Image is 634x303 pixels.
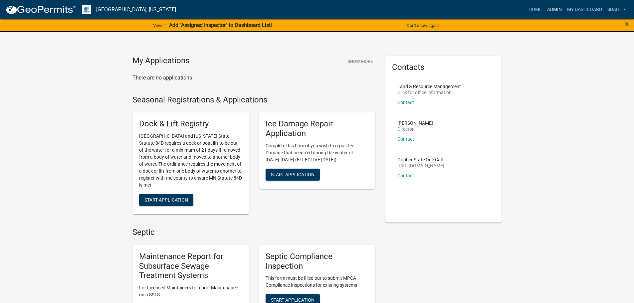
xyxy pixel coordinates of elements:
p: Gopher State One Call [397,157,444,162]
button: Start Application [139,194,193,206]
a: View [150,20,165,31]
a: Contact [397,173,414,178]
a: [GEOGRAPHIC_DATA], [US_STATE] [96,4,176,15]
p: Director [397,127,433,131]
h5: Septic Compliance Inspection [266,252,369,271]
h5: Ice Damage Repair Application [266,119,369,138]
button: Start Application [266,169,320,181]
p: [PERSON_NAME] [397,121,433,125]
h4: My Applications [132,56,189,66]
span: Start Application [144,197,188,203]
p: Complete this Form if you wish to repair Ice Damage that occurred during the winter of [DATE]-[DA... [266,142,369,163]
h4: Seasonal Registrations & Applications [132,95,375,105]
p: This form must be filled out to submit MPCA Compliance Inspections for existing systems [266,275,369,289]
button: Close [625,20,629,28]
img: Otter Tail County, Minnesota [82,5,91,14]
span: Start Application [271,297,315,303]
p: For Licensed Maintainers to report Maintenance on a SSTS [139,284,242,298]
a: Contact [397,100,414,105]
a: sdahl [605,3,629,16]
h5: Maintenance Report for Subsurface Sewage Treatment Systems [139,252,242,280]
span: Start Application [271,172,315,177]
p: There are no applications [132,74,375,82]
strong: Add "Assigned Inspector" to Dashboard List! [169,22,272,28]
h4: Septic [132,227,375,237]
h5: Contacts [392,63,495,72]
p: [GEOGRAPHIC_DATA] and [US_STATE] State Statute 84D requires a dock or boat lift to be out of the ... [139,133,242,189]
span: × [625,19,629,29]
a: My Dashboard [564,3,605,16]
button: Don't show again [404,20,441,31]
a: Home [526,3,544,16]
a: Admin [544,3,564,16]
p: [URL][DOMAIN_NAME] [397,163,444,168]
h5: Dock & Lift Registry [139,119,242,129]
p: Land & Resource Management [397,84,461,89]
button: Show More [345,56,375,67]
p: Click for office information: [397,90,461,95]
a: Contact [397,136,414,142]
